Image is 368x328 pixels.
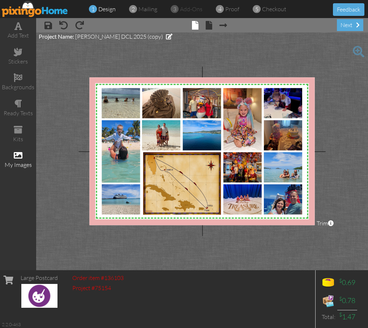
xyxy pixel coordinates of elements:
span: design [98,5,116,13]
img: points-icon.png [321,276,335,290]
span: checkout [262,5,286,13]
sup: $ [339,277,342,284]
span: Trim [317,219,334,228]
div: Large Postcard [21,274,58,282]
span: 2 [132,5,135,13]
span: proof [225,5,239,13]
td: Total: [319,310,337,324]
sup: $ [339,295,342,302]
span: 1 [91,5,95,13]
span: Project Name: [39,33,74,40]
sup: $ [339,311,342,318]
span: 4 [218,5,222,13]
img: create-your-own-landscape.jpg [21,284,57,308]
div: next [337,19,363,31]
div: Project #75154 [72,284,124,292]
img: expense-icon.png [321,294,335,308]
div: 2.2.0-463 [2,321,21,328]
td: 0.78 [337,292,357,310]
img: pixingo logo [2,1,68,17]
td: 0.69 [337,274,357,292]
td: 1.47 [337,310,357,324]
span: 5 [255,5,258,13]
button: Feedback [333,3,364,16]
img: 20250923-144736-2357cd63b2ef-1000.png [88,70,316,233]
span: add-ons [180,5,202,13]
div: Order item #136103 [72,274,124,282]
span: [PERSON_NAME] DCL 2025 (copy) [75,33,163,40]
span: mailing [138,5,157,13]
